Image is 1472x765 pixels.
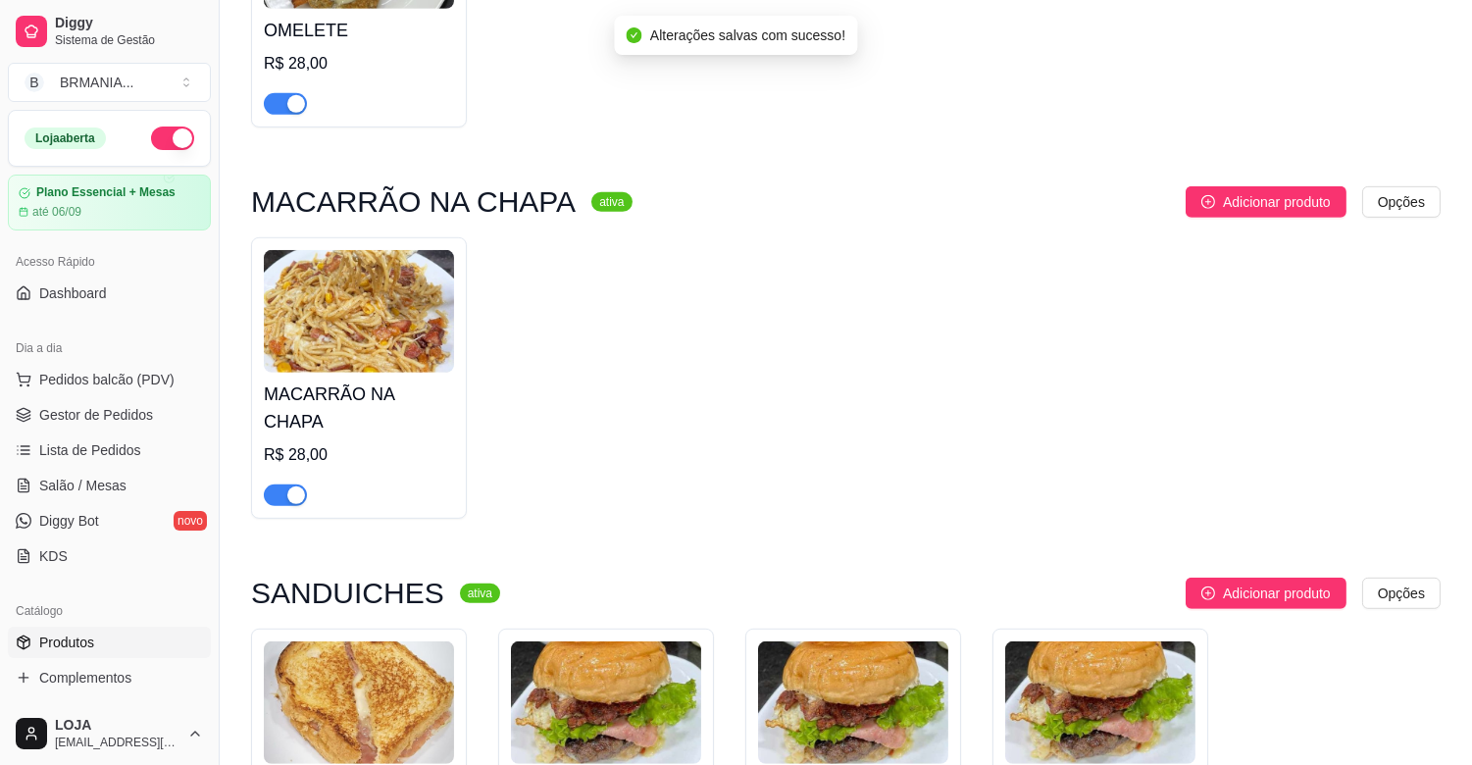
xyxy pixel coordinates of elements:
a: Dashboard [8,278,211,309]
img: product-image [511,641,701,764]
span: [EMAIL_ADDRESS][DOMAIN_NAME] [55,735,179,750]
article: até 06/09 [32,204,81,220]
button: Opções [1362,578,1441,609]
div: R$ 28,00 [264,52,454,76]
img: product-image [758,641,948,764]
a: Lista de Pedidos [8,434,211,466]
button: Alterar Status [151,127,194,150]
span: LOJA [55,717,179,735]
button: Select a team [8,63,211,102]
article: Plano Essencial + Mesas [36,185,176,200]
a: Gestor de Pedidos [8,399,211,431]
span: Adicionar produto [1223,191,1331,213]
span: Lista de Pedidos [39,440,141,460]
a: Diggy Botnovo [8,505,211,536]
sup: ativa [460,584,500,603]
span: Alterações salvas com sucesso! [650,27,845,43]
span: Adicionar produto [1223,583,1331,604]
div: Acesso Rápido [8,246,211,278]
span: Sistema de Gestão [55,32,203,48]
button: Opções [1362,186,1441,218]
span: plus-circle [1201,195,1215,209]
span: plus-circle [1201,586,1215,600]
h4: OMELETE [264,17,454,44]
span: Opções [1378,583,1425,604]
img: product-image [264,250,454,373]
div: Dia a dia [8,332,211,364]
button: Pedidos balcão (PDV) [8,364,211,395]
a: Plano Essencial + Mesasaté 06/09 [8,175,211,230]
a: KDS [8,540,211,572]
div: BRMANIA ... [60,73,133,92]
a: Complementos [8,662,211,693]
a: DiggySistema de Gestão [8,8,211,55]
span: B [25,73,44,92]
span: Gestor de Pedidos [39,405,153,425]
span: Pedidos balcão (PDV) [39,370,175,389]
span: Produtos [39,633,94,652]
span: Diggy [55,15,203,32]
button: LOJA[EMAIL_ADDRESS][DOMAIN_NAME] [8,710,211,757]
span: Dashboard [39,283,107,303]
img: product-image [264,641,454,764]
a: Salão / Mesas [8,470,211,501]
div: R$ 28,00 [264,443,454,467]
div: Loja aberta [25,127,106,149]
button: Adicionar produto [1186,186,1346,218]
div: Catálogo [8,595,211,627]
h3: SANDUICHES [251,582,444,605]
a: Produtos [8,627,211,658]
span: KDS [39,546,68,566]
span: Complementos [39,668,131,688]
button: Adicionar produto [1186,578,1346,609]
img: product-image [1005,641,1195,764]
sup: ativa [591,192,632,212]
span: Opções [1378,191,1425,213]
span: Salão / Mesas [39,476,127,495]
h3: MACARRÃO NA CHAPA [251,190,576,214]
h4: MACARRÃO NA CHAPA [264,381,454,435]
span: Diggy Bot [39,511,99,531]
span: check-circle [627,27,642,43]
